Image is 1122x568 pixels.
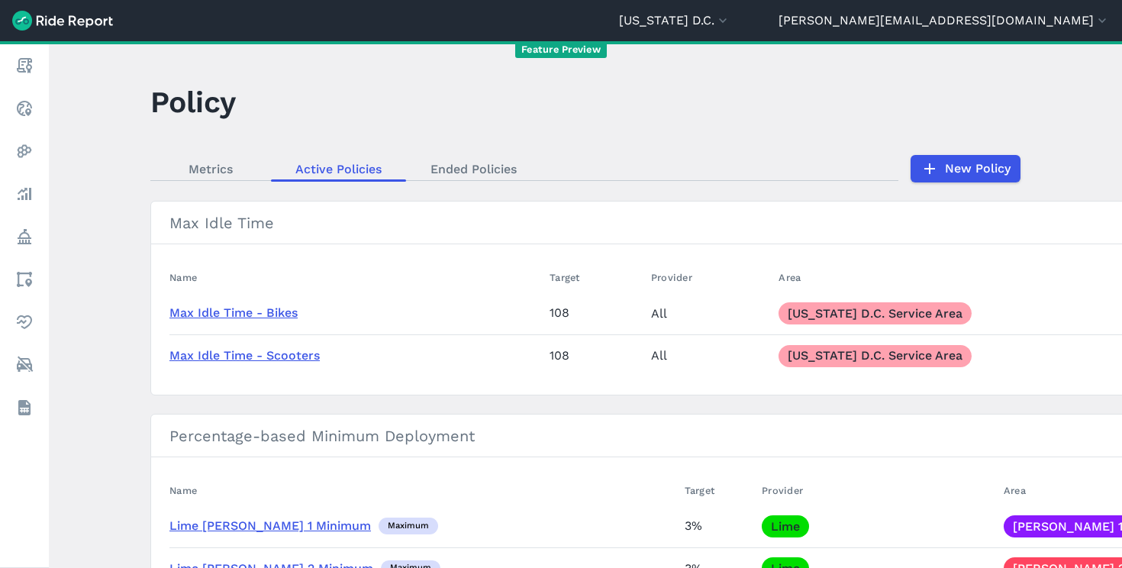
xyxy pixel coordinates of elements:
a: Lime [762,515,809,537]
a: Max Idle Time - Bikes [169,305,298,320]
a: [US_STATE] D.C. Service Area [779,302,972,324]
th: Name [169,476,679,505]
a: Policy [11,223,38,250]
a: Max Idle Time - Scooters [169,348,320,363]
span: Feature Preview [515,42,607,58]
a: Analyze [11,180,38,208]
a: New Policy [911,155,1020,182]
img: Ride Report [12,11,113,31]
td: 108 [543,334,645,376]
a: Datasets [11,394,38,421]
div: All [651,302,766,324]
a: Areas [11,266,38,293]
a: [US_STATE] D.C. Service Area [779,345,972,367]
a: ModeShift [11,351,38,379]
button: [PERSON_NAME][EMAIL_ADDRESS][DOMAIN_NAME] [779,11,1110,30]
a: Ended Policies [406,157,541,180]
th: Name [169,263,543,292]
a: Metrics [150,157,271,180]
th: Provider [645,263,772,292]
td: 3% [679,505,756,547]
th: Target [679,476,756,505]
a: Heatmaps [11,137,38,165]
a: Report [11,52,38,79]
div: All [651,344,766,366]
div: maximum [379,518,438,534]
th: Provider [756,476,998,505]
a: Health [11,308,38,336]
a: Realtime [11,95,38,122]
a: Lime [PERSON_NAME] 1 Minimum [169,518,371,533]
h1: Policy [150,81,236,123]
button: [US_STATE] D.C. [619,11,730,30]
a: Active Policies [271,157,406,180]
td: 108 [543,292,645,334]
th: Target [543,263,645,292]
